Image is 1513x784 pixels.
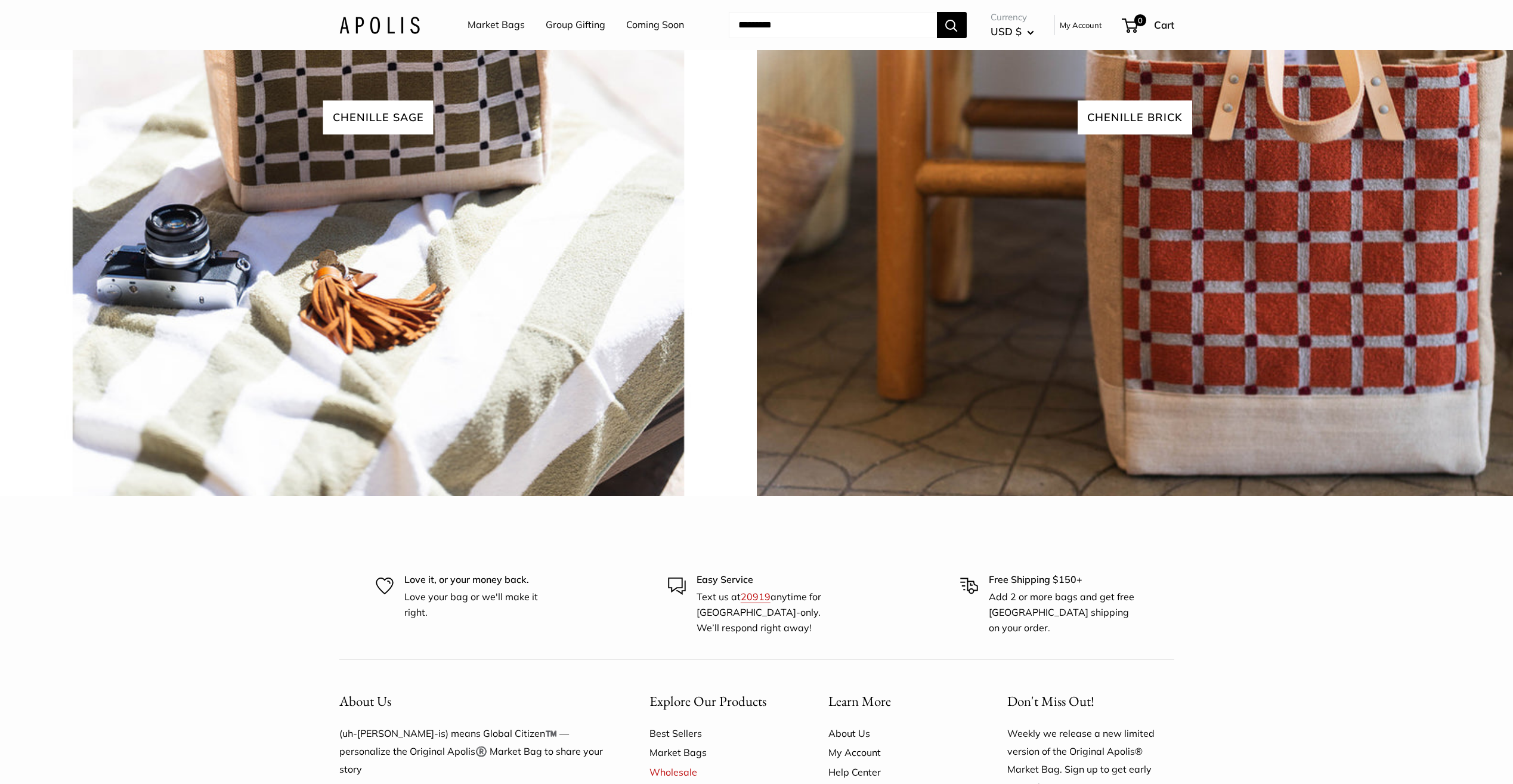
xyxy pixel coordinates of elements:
[828,743,966,762] a: My Account
[729,12,937,38] input: Search...
[339,692,391,710] span: About Us
[828,763,966,782] a: Help Center
[339,690,608,713] button: About Us
[1134,14,1146,26] span: 0
[649,724,787,743] a: Best Sellers
[991,9,1034,26] span: Currency
[937,12,967,38] button: Search
[697,589,846,635] p: Text us at anytime for [GEOGRAPHIC_DATA]-only. We’ll respond right away!
[828,724,966,743] a: About Us
[649,690,787,713] button: Explore Our Products
[649,743,787,762] a: Market Bags
[991,22,1034,41] button: USD $
[1154,18,1174,31] span: Cart
[626,16,684,34] a: Coming Soon
[989,572,1138,588] p: Free Shipping $150+
[1123,16,1174,35] a: 0 Cart
[468,16,525,34] a: Market Bags
[828,692,891,710] span: Learn More
[828,690,966,713] button: Learn More
[989,589,1138,635] p: Add 2 or more bags and get free [GEOGRAPHIC_DATA] shipping on your order.
[991,25,1022,38] span: USD $
[323,100,434,134] span: Chenille sage
[1060,18,1102,32] a: My Account
[339,16,420,33] img: Apolis
[1078,100,1192,134] span: chenille brick
[546,16,605,34] a: Group Gifting
[1007,690,1174,713] p: Don't Miss Out!
[339,725,608,779] p: (uh-[PERSON_NAME]-is) means Global Citizen™️ — personalize the Original Apolis®️ Market Bag to sh...
[404,589,553,620] p: Love your bag or we'll make it right.
[649,692,766,710] span: Explore Our Products
[404,572,553,588] p: Love it, or your money back.
[697,572,846,588] p: Easy Service
[741,591,771,603] a: 20919
[649,763,787,782] a: Wholesale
